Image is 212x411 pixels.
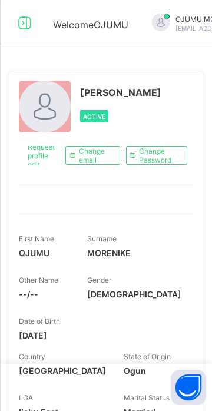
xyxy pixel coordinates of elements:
span: [DATE] [19,330,69,340]
span: Request profile edit [28,142,57,169]
span: Country [19,352,45,361]
span: --/-- [19,289,69,299]
span: Welcome OJUMU [53,19,128,31]
span: Change email [79,147,111,164]
span: Surname [87,234,117,243]
span: State of Origin [124,352,171,361]
span: [DEMOGRAPHIC_DATA] [87,289,181,299]
span: MORENIKE [87,248,181,258]
span: Change Password [139,147,178,164]
span: Active [83,113,105,120]
span: OJUMU [19,248,69,258]
span: Gender [87,276,111,284]
span: [PERSON_NAME] [80,87,161,98]
span: Other Name [19,276,58,284]
span: First Name [19,234,54,243]
span: Date of Birth [19,317,60,326]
